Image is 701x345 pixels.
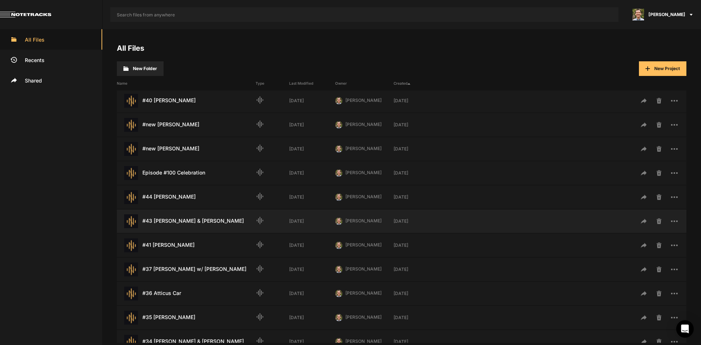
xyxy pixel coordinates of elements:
[117,44,144,53] a: All Files
[256,81,289,86] div: Type
[345,218,382,223] span: [PERSON_NAME]
[394,218,440,225] div: [DATE]
[289,170,335,176] div: [DATE]
[124,238,138,252] img: star-track.png
[110,7,618,22] input: Search files from anywhere
[639,61,686,76] button: New Project
[124,311,138,325] img: star-track.png
[394,242,440,249] div: [DATE]
[124,166,138,180] img: star-track.png
[335,314,342,321] img: 424769395311cb87e8bb3f69157a6d24
[124,118,138,132] img: star-track.png
[117,214,256,228] div: #43 [PERSON_NAME] & [PERSON_NAME]
[124,142,138,156] img: star-track.png
[117,166,256,180] div: Episode #100 Celebration
[345,122,382,127] span: [PERSON_NAME]
[335,193,342,201] img: 424769395311cb87e8bb3f69157a6d24
[124,287,138,300] img: star-track.png
[117,287,256,300] div: #36 Atticus Car
[289,81,335,86] div: Last Modified
[117,311,256,325] div: #35 [PERSON_NAME]
[117,262,256,276] div: #37 [PERSON_NAME] w/ [PERSON_NAME]
[676,320,694,338] div: Open Intercom Messenger
[345,146,382,151] span: [PERSON_NAME]
[117,190,256,204] div: #44 [PERSON_NAME]
[117,118,256,132] div: #new [PERSON_NAME]
[117,81,256,86] div: Name
[256,240,264,249] mat-icon: Audio
[256,120,264,129] mat-icon: Audio
[345,242,382,248] span: [PERSON_NAME]
[335,218,342,225] img: 424769395311cb87e8bb3f69157a6d24
[648,11,685,18] span: [PERSON_NAME]
[256,96,264,104] mat-icon: Audio
[335,266,342,273] img: 424769395311cb87e8bb3f69157a6d24
[289,266,335,273] div: [DATE]
[289,314,335,321] div: [DATE]
[289,122,335,128] div: [DATE]
[117,142,256,156] div: #new [PERSON_NAME]
[335,81,394,86] div: Owner
[335,169,342,177] img: 424769395311cb87e8bb3f69157a6d24
[654,66,680,71] span: New Project
[256,192,264,201] mat-icon: Audio
[335,121,342,129] img: 424769395311cb87e8bb3f69157a6d24
[345,290,382,296] span: [PERSON_NAME]
[117,61,164,76] button: New Folder
[289,290,335,297] div: [DATE]
[289,194,335,200] div: [DATE]
[345,194,382,199] span: [PERSON_NAME]
[256,288,264,297] mat-icon: Audio
[289,242,335,249] div: [DATE]
[256,168,264,177] mat-icon: Audio
[394,314,440,321] div: [DATE]
[256,264,264,273] mat-icon: Audio
[289,146,335,152] div: [DATE]
[289,97,335,104] div: [DATE]
[256,313,264,321] mat-icon: Audio
[256,144,264,153] mat-icon: Audio
[632,9,644,20] img: 424769395311cb87e8bb3f69157a6d24
[289,338,335,345] div: [DATE]
[289,218,335,225] div: [DATE]
[124,214,138,228] img: star-track.png
[256,216,264,225] mat-icon: Audio
[117,94,256,108] div: #40 [PERSON_NAME]
[345,97,382,103] span: [PERSON_NAME]
[394,170,440,176] div: [DATE]
[394,194,440,200] div: [DATE]
[124,94,138,108] img: star-track.png
[335,290,342,297] img: 424769395311cb87e8bb3f69157a6d24
[345,314,382,320] span: [PERSON_NAME]
[345,266,382,272] span: [PERSON_NAME]
[345,338,382,344] span: [PERSON_NAME]
[394,97,440,104] div: [DATE]
[124,190,138,204] img: star-track.png
[335,97,342,104] img: 424769395311cb87e8bb3f69157a6d24
[394,266,440,273] div: [DATE]
[335,145,342,153] img: 424769395311cb87e8bb3f69157a6d24
[394,290,440,297] div: [DATE]
[394,122,440,128] div: [DATE]
[394,81,440,86] div: Created
[124,262,138,276] img: star-track.png
[345,170,382,175] span: [PERSON_NAME]
[394,338,440,345] div: [DATE]
[394,146,440,152] div: [DATE]
[335,242,342,249] img: 424769395311cb87e8bb3f69157a6d24
[117,238,256,252] div: #41 [PERSON_NAME]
